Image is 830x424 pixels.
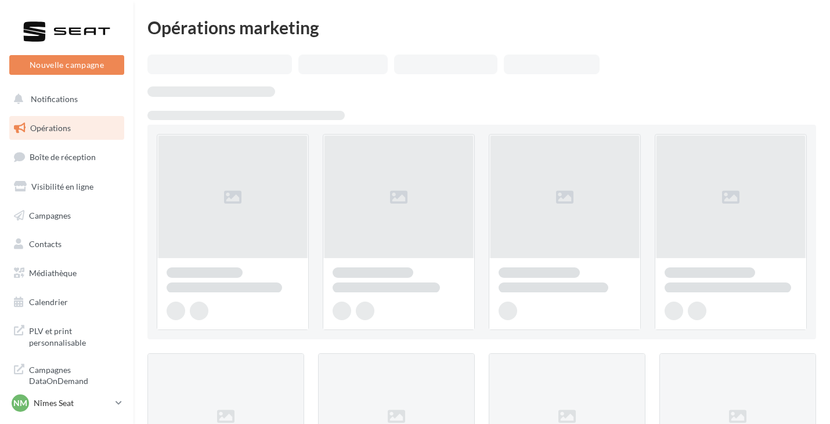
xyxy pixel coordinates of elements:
[13,397,27,409] span: Nm
[29,297,68,307] span: Calendrier
[29,210,71,220] span: Campagnes
[7,318,127,353] a: PLV et print personnalisable
[7,232,127,256] a: Contacts
[31,182,93,191] span: Visibilité en ligne
[7,175,127,199] a: Visibilité en ligne
[29,362,120,387] span: Campagnes DataOnDemand
[29,268,77,278] span: Médiathèque
[7,116,127,140] a: Opérations
[9,55,124,75] button: Nouvelle campagne
[7,290,127,314] a: Calendrier
[34,397,111,409] p: Nîmes Seat
[29,239,62,249] span: Contacts
[7,204,127,228] a: Campagnes
[31,94,78,104] span: Notifications
[7,144,127,169] a: Boîte de réception
[147,19,816,36] div: Opérations marketing
[7,261,127,285] a: Médiathèque
[29,323,120,348] span: PLV et print personnalisable
[30,123,71,133] span: Opérations
[30,152,96,162] span: Boîte de réception
[7,357,127,392] a: Campagnes DataOnDemand
[9,392,124,414] a: Nm Nîmes Seat
[7,87,122,111] button: Notifications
